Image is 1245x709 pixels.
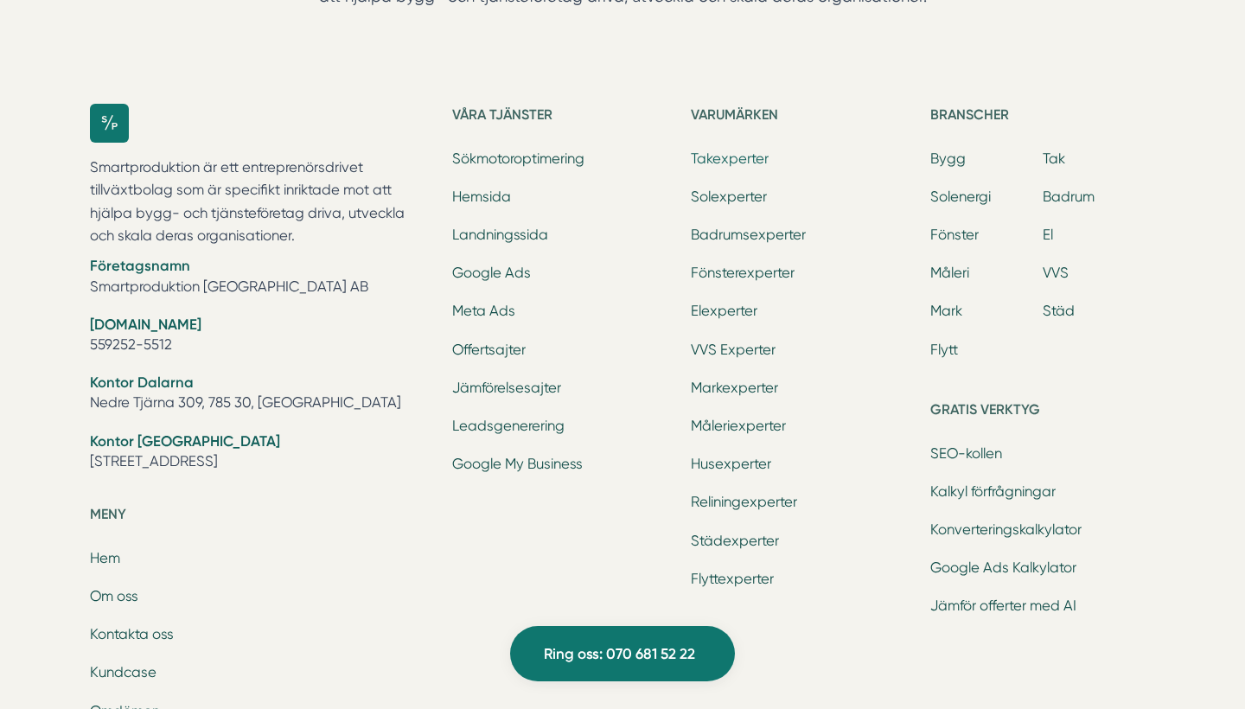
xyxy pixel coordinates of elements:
a: Fönster [930,227,979,243]
a: Måleriexperter [691,418,786,434]
a: Flytt [930,342,958,358]
a: SEO-kollen [930,445,1002,462]
a: El [1043,227,1053,243]
a: Badrum [1043,188,1095,205]
a: Landningssida [452,227,548,243]
a: Badrumsexperter [691,227,806,243]
a: Leadsgenerering [452,418,565,434]
a: Konverteringskalkylator [930,521,1082,538]
a: Solenergi [930,188,991,205]
a: Måleri [930,265,969,281]
a: Google My Business [452,456,583,472]
span: Ring oss: 070 681 52 22 [544,642,695,666]
a: Mark [930,303,962,319]
h5: Branscher [930,104,1155,131]
strong: Kontor Dalarna [90,374,194,391]
li: Smartproduktion [GEOGRAPHIC_DATA] AB [90,256,431,300]
a: Google Ads [452,265,531,281]
a: Meta Ads [452,303,515,319]
strong: Kontor [GEOGRAPHIC_DATA] [90,432,280,450]
a: Jämförelsesajter [452,380,561,396]
a: Offertsajter [452,342,526,358]
h5: Varumärken [691,104,916,131]
a: VVS Experter [691,342,776,358]
strong: [DOMAIN_NAME] [90,316,201,333]
li: 559252-5512 [90,315,431,359]
a: Hem [90,550,120,566]
a: Om oss [90,588,138,604]
a: VVS [1043,265,1069,281]
p: Smartproduktion är ett entreprenörsdrivet tillväxtbolag som är specifikt inriktade mot att hjälpa... [90,156,431,248]
a: Städ [1043,303,1075,319]
a: Ring oss: 070 681 52 22 [510,626,735,681]
a: Flyttexperter [691,571,774,587]
a: Elexperter [691,303,757,319]
li: Nedre Tjärna 309, 785 30, [GEOGRAPHIC_DATA] [90,373,431,417]
a: Google Ads Kalkylator [930,559,1076,576]
strong: Företagsnamn [90,257,190,274]
a: Sökmotoroptimering [452,150,584,167]
h5: Våra tjänster [452,104,677,131]
a: Städexperter [691,533,779,549]
a: Reliningexperter [691,494,797,510]
a: Markexperter [691,380,778,396]
a: Fönsterexperter [691,265,795,281]
a: Hemsida [452,188,511,205]
a: Kalkyl förfrågningar [930,483,1056,500]
h5: Gratis verktyg [930,399,1155,426]
a: Tak [1043,150,1065,167]
li: [STREET_ADDRESS] [90,431,431,476]
a: Jämför offerter med AI [930,597,1076,614]
a: Husexperter [691,456,771,472]
a: Bygg [930,150,966,167]
a: Kundcase [90,664,156,680]
h5: Meny [90,503,431,531]
a: Takexperter [691,150,769,167]
a: Solexperter [691,188,767,205]
a: Kontakta oss [90,626,174,642]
